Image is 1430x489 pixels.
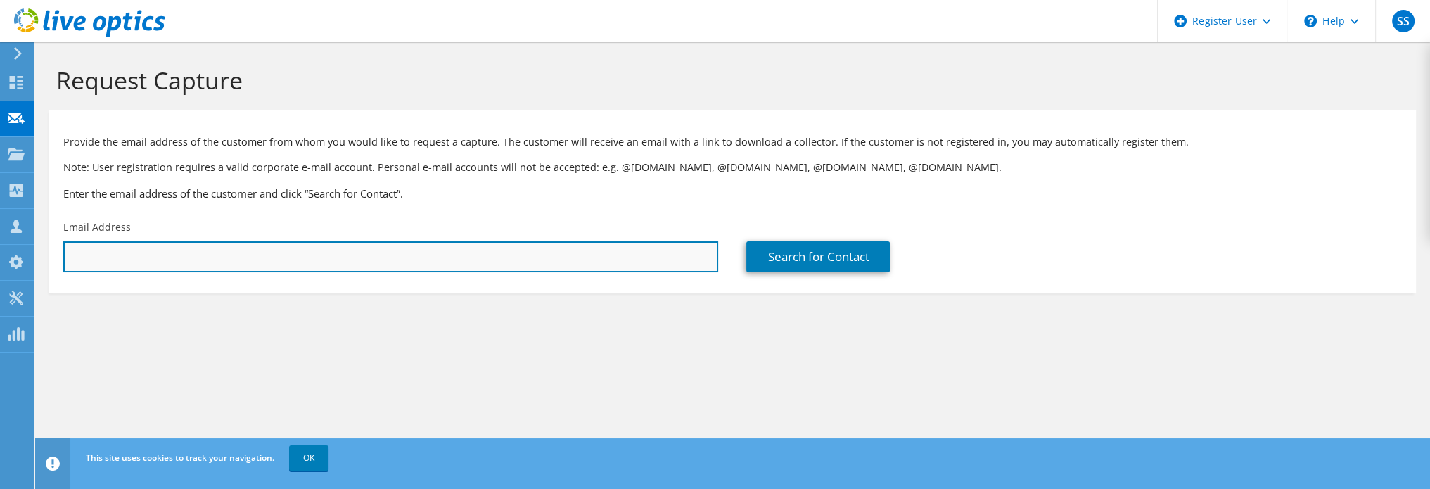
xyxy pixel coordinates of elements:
[1304,15,1317,27] svg: \n
[63,134,1402,150] p: Provide the email address of the customer from whom you would like to request a capture. The cust...
[63,186,1402,201] h3: Enter the email address of the customer and click “Search for Contact”.
[86,452,274,464] span: This site uses cookies to track your navigation.
[746,241,890,272] a: Search for Contact
[63,220,131,234] label: Email Address
[289,445,328,471] a: OK
[63,160,1402,175] p: Note: User registration requires a valid corporate e-mail account. Personal e-mail accounts will ...
[1392,10,1415,32] span: SS
[56,65,1402,95] h1: Request Capture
